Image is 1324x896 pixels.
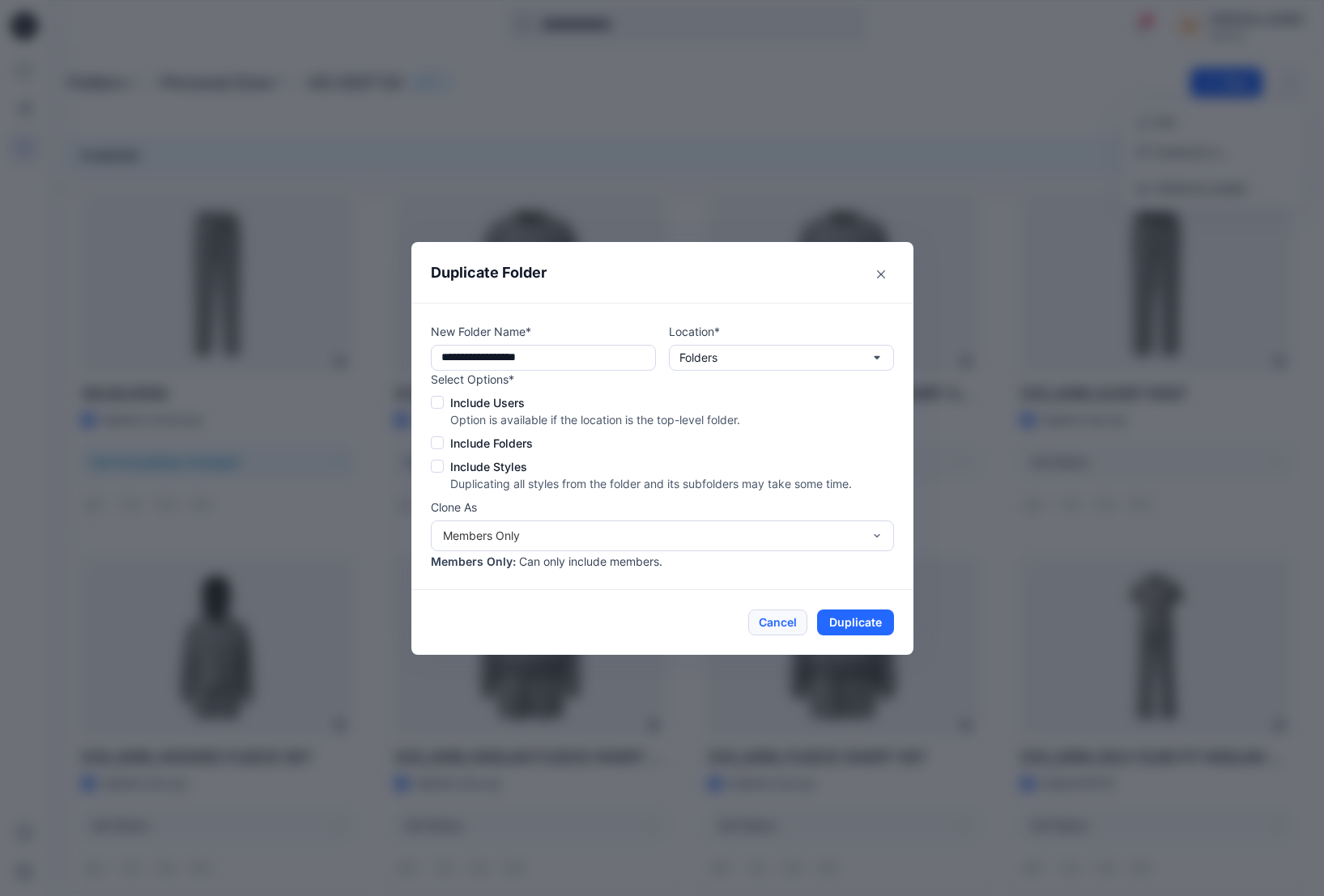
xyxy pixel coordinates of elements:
span: Include Users [450,394,525,411]
span: Include Styles [450,458,527,475]
button: Folders [669,345,894,371]
p: Can only include members. [519,553,662,570]
p: Duplicating all styles from the folder and its subfolders may take some time. [450,475,852,492]
p: New Folder Name* [431,323,656,340]
p: Members Only : [431,553,516,570]
header: Duplicate Folder [411,242,913,303]
p: Clone As [431,499,894,516]
p: Folders [679,349,717,367]
button: Cancel [748,609,807,635]
button: Duplicate [817,609,894,635]
span: Include Folders [450,435,533,452]
p: Option is available if the location is the top-level folder. [450,411,852,428]
p: Select Options* [431,371,852,388]
div: Members Only [443,527,862,544]
button: Close [868,261,894,287]
p: Location* [669,323,894,340]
